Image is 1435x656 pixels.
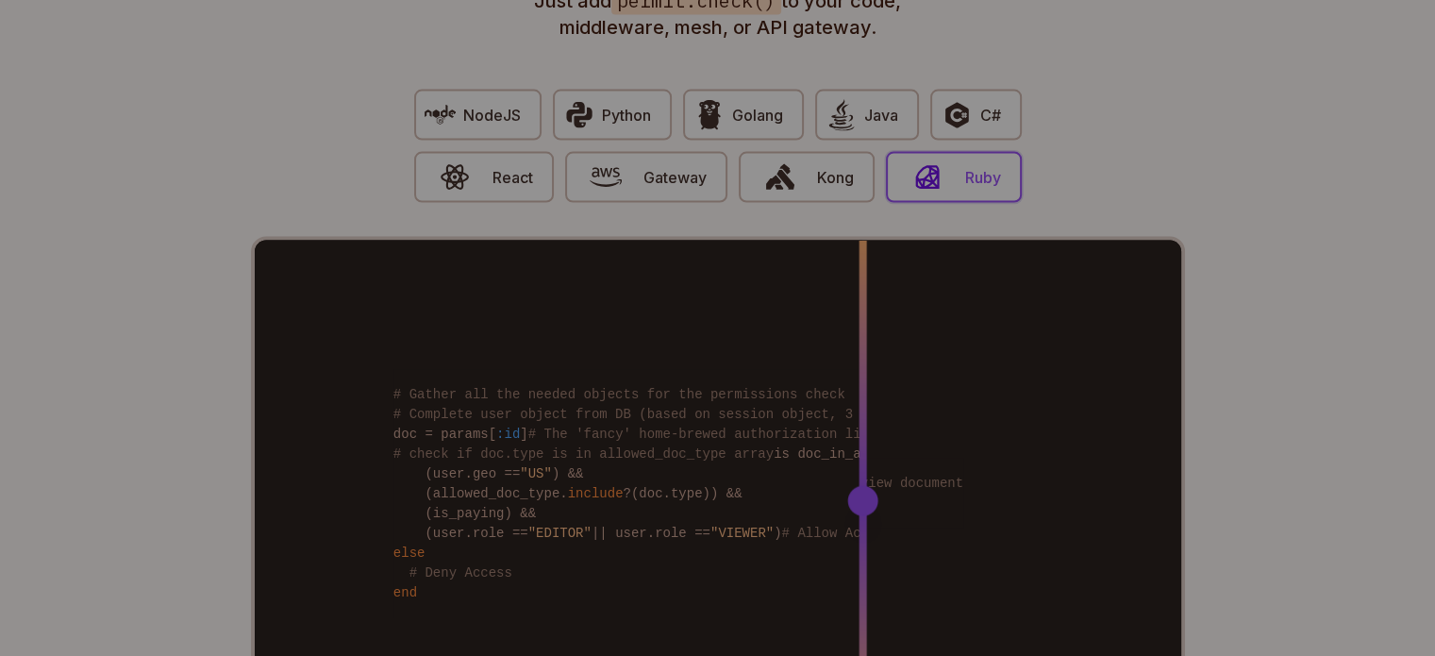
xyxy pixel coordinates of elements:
[393,387,845,402] span: # Gather all the needed objects for the permissions check
[520,466,552,481] span: "US"
[463,104,521,126] span: NodeJS
[764,161,796,193] img: Kong
[817,166,854,189] span: Kong
[693,99,726,131] img: Golang
[864,104,898,126] span: Java
[980,104,1001,126] span: C#
[911,161,943,193] img: Ruby
[425,99,457,131] img: NodeJS
[965,166,1001,189] span: Ruby
[602,104,651,126] span: Python
[528,427,1083,442] span: # The 'fancy' home-brewed authorization library (Someone wrote [DATE])
[393,585,417,600] span: end
[826,99,858,131] img: Java
[393,407,972,422] span: # Complete user object from DB (based on session object, 3 DB queries...)
[710,526,774,541] span: "VIEWER"
[393,446,774,462] span: # check if doc.type is in allowed_doc_type array
[782,526,893,541] span: # Allow Access
[568,486,624,501] span: include
[732,104,783,126] span: Golang
[496,427,520,442] span: :id
[941,99,973,131] img: C#
[439,161,471,193] img: React
[409,565,512,580] span: # Deny Access
[590,161,622,193] img: Gateway
[643,166,707,189] span: Gateway
[393,370,1042,618] code: user = session[ ] doc = params[ ] allowed_doc_type = list_allowed_doc_type(user.role) is_paying =...
[773,476,963,491] span: # Allow to view document
[393,546,425,561] span: else
[492,166,533,189] span: React
[528,526,592,541] span: "EDITOR"
[563,99,595,131] img: Python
